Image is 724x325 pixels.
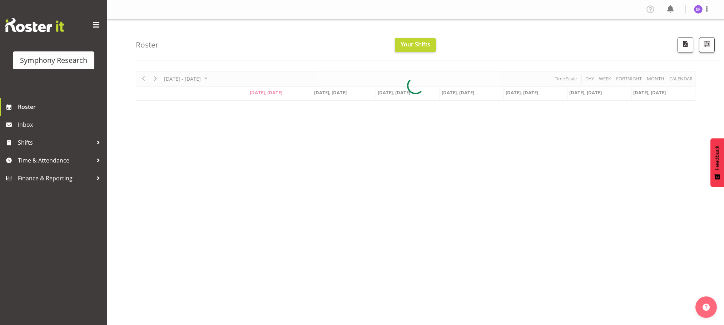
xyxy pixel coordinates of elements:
[678,37,693,53] button: Download a PDF of the roster according to the set date range.
[18,119,104,130] span: Inbox
[699,37,715,53] button: Filter Shifts
[694,5,703,14] img: edmond-fernandez1860.jpg
[20,55,87,66] div: Symphony Research
[18,137,93,148] span: Shifts
[401,40,430,48] span: Your Shifts
[395,38,436,52] button: Your Shifts
[18,173,93,184] span: Finance & Reporting
[136,41,159,49] h4: Roster
[714,145,720,170] span: Feedback
[18,155,93,166] span: Time & Attendance
[710,138,724,187] button: Feedback - Show survey
[703,304,710,311] img: help-xxl-2.png
[5,18,64,32] img: Rosterit website logo
[18,101,104,112] span: Roster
